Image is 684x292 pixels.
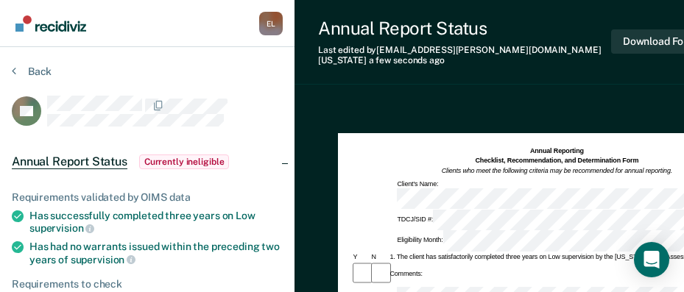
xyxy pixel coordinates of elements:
em: Clients who meet the following criteria may be recommended for annual reporting. [442,167,672,174]
strong: Annual Reporting [530,147,584,154]
div: Y [351,252,370,261]
div: E L [259,12,283,35]
span: supervision [29,222,94,234]
span: a few seconds ago [369,55,445,65]
div: Requirements to check [12,278,283,291]
strong: Checklist, Recommendation, and Determination Form [476,157,639,164]
img: Recidiviz [15,15,86,32]
div: Last edited by [EMAIL_ADDRESS][PERSON_NAME][DOMAIN_NAME][US_STATE] [318,45,611,66]
span: supervision [71,254,135,266]
div: Has successfully completed three years on Low [29,210,283,235]
div: Annual Report Status [318,18,611,39]
div: Comments: [388,269,424,278]
button: Back [12,65,52,78]
span: Currently ineligible [139,154,230,169]
div: Requirements validated by OIMS data [12,191,283,204]
div: N [370,252,388,261]
span: Annual Report Status [12,154,127,169]
div: Open Intercom Messenger [634,242,669,277]
div: Has had no warrants issued within the preceding two years of [29,241,283,266]
button: Profile dropdown button [259,12,283,35]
